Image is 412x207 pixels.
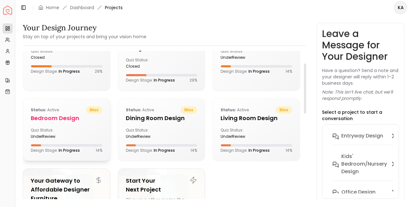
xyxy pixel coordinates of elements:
[95,69,102,74] p: 29 %
[221,114,292,123] h5: Living Room design
[126,78,175,83] p: Design Stage:
[31,69,80,74] p: Design Stage:
[327,150,402,186] button: Kids' Bedroom/Nursery design
[395,2,406,13] span: KA
[190,78,197,83] p: 29 %
[248,69,270,74] span: In Progress
[221,128,254,139] div: Quiz Status:
[31,49,64,60] div: Quiz Status:
[327,130,402,150] button: entryway design
[190,148,197,153] p: 14 %
[322,89,399,101] p: Note: This isn’t live chat, but we’ll respond promptly.
[70,4,94,11] a: Dashboard
[105,4,123,11] span: Projects
[327,186,402,206] button: Office design
[276,106,292,114] span: bliss
[31,148,80,153] p: Design Stage:
[96,148,102,153] p: 14 %
[394,1,407,14] button: KA
[221,106,249,114] p: active
[322,109,399,122] p: Select a project to start a conversation
[221,107,236,113] b: Status:
[23,23,146,33] h3: Your Design Journey
[221,55,254,60] div: underReview
[221,148,270,153] p: Design Stage:
[86,106,102,114] span: bliss
[286,148,292,153] p: 14 %
[181,106,197,114] span: bliss
[286,69,292,74] p: 14 %
[31,134,64,139] div: underReview
[31,107,46,113] b: Status:
[126,64,159,69] div: closed
[3,6,12,15] img: Spacejoy Logo
[126,107,141,113] b: Status:
[221,69,270,74] p: Design Stage:
[23,33,146,40] small: Stay on top of your projects and bring your vision home
[31,176,102,203] h5: Your Gateway to Affordable Designer Furniture
[38,4,123,11] nav: breadcrumb
[3,6,12,15] a: Spacejoy
[322,67,399,86] p: Have a question? Send a note and your designer will reply within 1–2 business days.
[221,134,254,139] div: underReview
[126,128,159,139] div: Quiz Status:
[46,4,59,11] a: Home
[154,148,175,153] span: In Progress
[59,148,80,153] span: In Progress
[341,188,376,196] h6: Office design
[248,148,270,153] span: In Progress
[322,28,399,62] h3: Leave a Message for Your Designer
[126,106,154,114] p: active
[126,58,159,69] div: Quiz Status:
[221,49,254,60] div: Quiz Status:
[59,69,80,74] span: In Progress
[31,55,64,60] div: closed
[126,134,159,139] div: underReview
[126,148,175,153] p: Design Stage:
[126,114,197,123] h5: Dining Room design
[126,176,197,194] h5: Start Your Next Project
[154,77,175,83] span: In Progress
[31,128,64,139] div: Quiz Status:
[31,114,102,123] h5: Bedroom design
[31,106,59,114] p: active
[341,132,383,140] h6: entryway design
[341,153,387,175] h6: Kids' Bedroom/Nursery design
